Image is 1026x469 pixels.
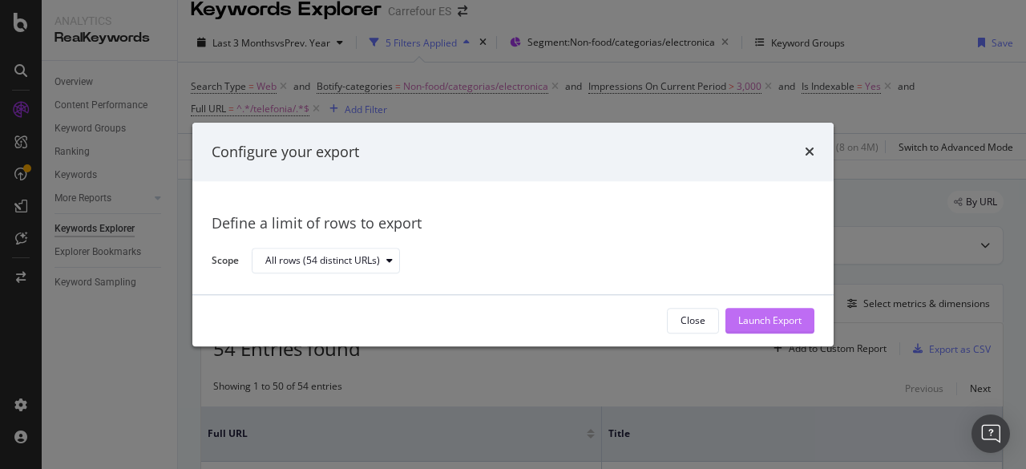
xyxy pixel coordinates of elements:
div: Close [681,314,705,328]
div: modal [192,123,834,346]
label: Scope [212,253,239,271]
button: Launch Export [725,308,814,334]
button: All rows (54 distinct URLs) [252,249,400,274]
div: Define a limit of rows to export [212,214,814,235]
div: times [805,142,814,163]
button: Close [667,308,719,334]
div: All rows (54 distinct URLs) [265,257,380,266]
div: Launch Export [738,314,802,328]
div: Configure your export [212,142,359,163]
div: Open Intercom Messenger [971,414,1010,453]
